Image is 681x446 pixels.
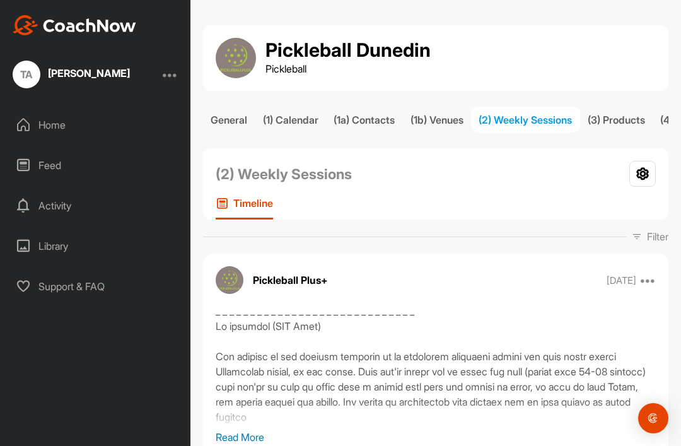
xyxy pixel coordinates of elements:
div: Library [7,230,185,262]
div: Support & FAQ [7,271,185,302]
div: General [211,112,247,127]
p: Timeline [233,197,273,209]
div: Activity [7,190,185,221]
div: (2) Weekly Sessions [479,112,572,127]
img: CoachNow [13,15,136,35]
div: [PERSON_NAME] [48,68,130,78]
h1: Pickleball Dunedin [265,40,431,61]
p: [DATE] [607,274,636,287]
div: Open Intercom Messenger [638,403,668,433]
p: Pickleball [265,61,431,76]
div: Feed [7,150,185,181]
div: (1a) Contacts [334,112,395,127]
img: group [216,38,256,78]
p: Pickleball Plus+ [253,273,328,288]
div: (1) Calendar [263,112,318,127]
p: Filter [647,229,668,244]
div: _ _ _ _ _ _ _ _ _ _ _ _ _ _ _ _ _ _ _ _ _ _ _ _ _ _ _ _ _ Lo ipsumdol (SIT Amet) Con adipisc el s... [216,303,656,430]
img: avatar [216,266,243,294]
div: (3) Products [588,112,645,127]
div: TA [13,61,40,88]
p: Read More [216,430,656,445]
h2: (2) Weekly Sessions [216,163,352,185]
div: Home [7,109,185,141]
div: (1b) Venues [410,112,463,127]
